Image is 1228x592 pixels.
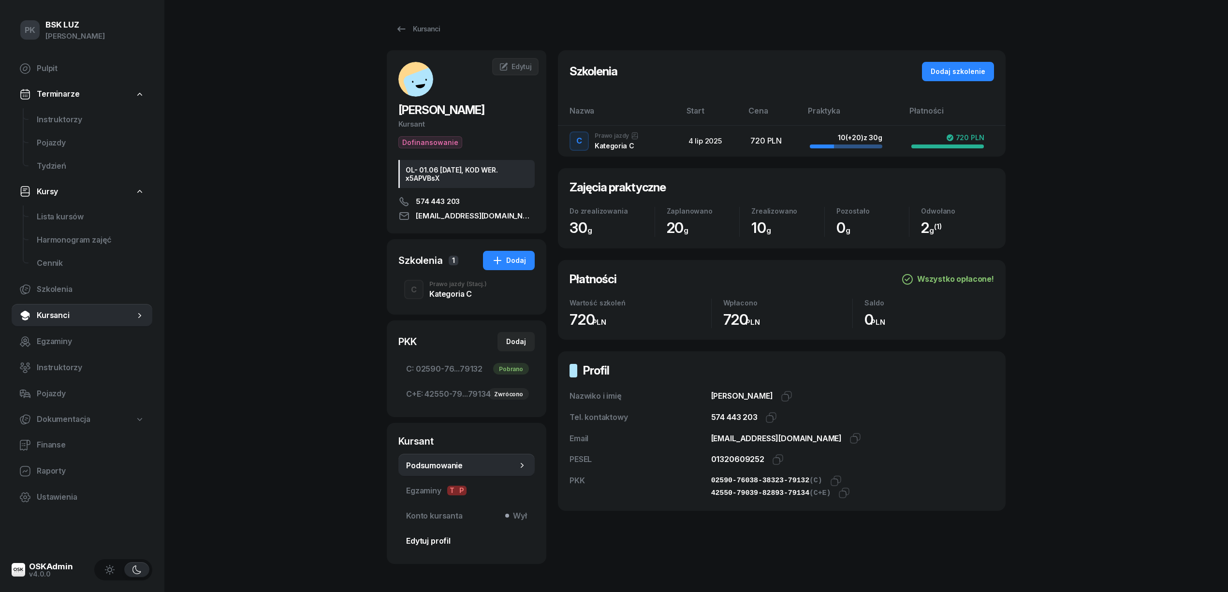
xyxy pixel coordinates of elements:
[29,108,152,131] a: Instruktorzy
[37,335,145,348] span: Egzaminy
[37,283,145,296] span: Szkolenia
[864,311,994,329] div: 0
[723,311,853,329] div: 720
[406,535,527,548] span: Edytuj profil
[407,282,421,298] div: C
[934,222,942,231] sup: (1)
[921,207,994,215] div: Odwołano
[570,475,711,496] div: PKK
[711,391,773,401] span: [PERSON_NAME]
[29,205,152,229] a: Lista kursów
[37,309,135,322] span: Kursanci
[398,434,535,448] div: Kursant
[29,571,73,578] div: v4.0.0
[12,563,25,577] img: logo-xs@2x.png
[25,26,36,34] span: PK
[711,475,822,487] div: 02590-76038-38323-79132
[684,226,688,235] small: g
[398,160,535,188] div: OL- 01.06 [DATE], KOD WER. x5APVBsX
[570,411,711,424] div: Tel. kontaktowy
[398,103,484,117] span: [PERSON_NAME]
[398,136,462,148] button: Dofinansowanie
[37,234,145,246] span: Harmonogram zajęć
[838,133,882,142] div: 10 z 30g
[398,196,535,207] a: 574 443 203
[37,413,90,426] span: Dokumentacja
[483,251,535,270] button: Dodaj
[802,104,904,125] th: Praktyka
[667,207,740,215] div: Zaplanowano
[583,363,609,378] h2: Profil
[12,83,152,105] a: Terminarze
[570,311,711,329] div: 720
[404,280,424,299] button: C
[922,62,994,81] button: Dodaj szkolenie
[398,118,535,130] div: Kursant
[406,388,527,401] span: 42550-79...79134
[751,207,824,215] div: Zrealizowano
[570,391,622,401] span: Nazwiko i imię
[449,256,458,265] span: 1
[406,460,517,472] span: Podsumowanie
[37,186,58,198] span: Kursy
[406,363,414,375] span: C:
[395,23,440,35] div: Kursanci
[12,278,152,301] a: Szkolenia
[711,487,831,500] div: 42550-79039-82893-79134
[37,361,145,374] span: Instruktorzy
[587,226,592,235] small: g
[846,133,863,142] span: (+20)
[592,318,607,327] small: PLN
[398,210,535,222] a: [EMAIL_ADDRESS][DOMAIN_NAME]
[37,137,145,149] span: Pojazdy
[12,356,152,379] a: Instruktorzy
[558,104,681,125] th: Nazwa
[864,299,994,307] div: Saldo
[29,252,152,275] a: Cennik
[711,453,764,466] div: 01320609252
[493,363,529,375] div: Pobrano
[29,155,152,178] a: Tydzień
[29,131,152,155] a: Pojazdy
[12,382,152,405] a: Pojazdy
[12,304,152,327] a: Kursanci
[497,332,535,351] button: Dodaj
[751,219,771,236] span: 10
[398,479,535,502] a: EgzaminyTP
[846,226,850,235] small: g
[37,257,145,270] span: Cennik
[570,180,666,195] h2: Zajęcia praktyczne
[492,255,526,266] div: Dodaj
[12,408,152,431] a: Dokumentacja
[871,318,885,327] small: PLN
[902,273,994,286] div: Wszystko opłacone!
[12,460,152,483] a: Raporty
[492,58,539,75] a: Edytuj
[570,64,617,79] h2: Szkolenia
[37,88,79,101] span: Terminarze
[416,196,460,207] span: 574 443 203
[12,57,152,80] a: Pulpit
[398,254,443,267] div: Szkolenia
[12,330,152,353] a: Egzaminy
[711,433,842,445] div: [EMAIL_ADDRESS][DOMAIN_NAME]
[398,504,535,527] a: Konto kursantaWył
[45,30,105,43] div: [PERSON_NAME]
[512,62,532,71] span: Edytuj
[570,207,655,215] div: Do zrealizowania
[37,114,145,126] span: Instruktorzy
[37,211,145,223] span: Lista kursów
[570,433,711,445] div: Email
[37,62,145,75] span: Pulpit
[746,318,760,327] small: PLN
[467,281,487,287] span: (Stacj.)
[12,181,152,203] a: Kursy
[570,272,616,287] h2: Płatności
[398,529,535,552] a: Edytuj profil
[416,210,535,222] span: [EMAIL_ADDRESS][DOMAIN_NAME]
[37,388,145,400] span: Pojazdy
[398,276,535,303] button: CPrawo jazdy(Stacj.)Kategoria C
[45,21,105,29] div: BSK LUZ
[711,411,758,424] div: 574 443 203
